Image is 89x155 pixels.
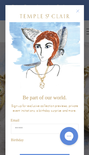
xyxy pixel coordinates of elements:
button: Close dialog [77,11,84,17]
img: c4a9eb12-d91a-4d4a-8ee0-386386f4f338.jpeg [9,22,80,92]
input: Email [11,124,78,134]
span: Sign up for exclusive collection previews, private event invitations, a birthday surprise and more. [11,104,78,113]
span: Email [11,119,19,123]
span: Be part of our world. [23,95,66,101]
span: Birthday [11,138,24,142]
img: Temple St. Clair [20,15,69,19]
iframe: Gorgias live chat messenger [56,124,82,148]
